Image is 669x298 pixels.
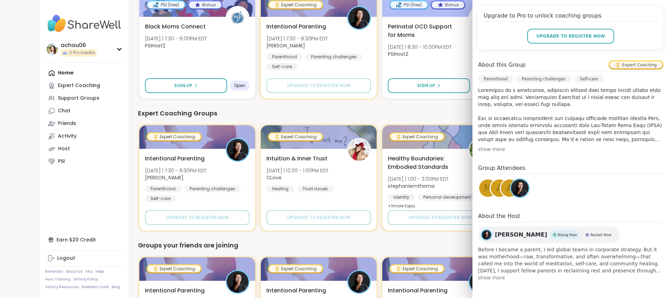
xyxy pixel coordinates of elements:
[145,154,205,163] span: Intentional Parenting
[266,174,281,181] b: CLove
[112,285,120,290] a: Blog
[58,158,65,165] div: PSI
[138,108,621,118] div: Expert Coaching Groups
[478,61,525,69] h4: About this Group
[145,42,165,49] b: PSIHost2
[73,277,98,282] a: Safety Policy
[478,146,663,153] div: show more
[269,1,322,8] div: Expert Coaching
[348,271,370,293] img: Natasha
[266,167,329,174] span: [DATE] | 12:00 - 1:00PM EDT
[45,269,63,274] a: Referrals
[266,22,326,31] span: Intentional Parenting
[47,44,58,55] img: achou06
[145,210,250,225] button: Upgrade to register now
[95,269,104,274] a: Help
[417,82,435,89] span: Sign Up
[388,78,470,93] button: Sign Up
[269,265,322,272] div: Expert Coaching
[45,143,124,155] a: Host
[585,233,589,237] img: Rocket Host
[500,178,519,198] a: a
[227,7,249,29] img: PSIHost2
[287,214,350,221] span: Upgrade to register now
[536,33,605,39] span: Upgrade to register now
[45,79,124,92] a: Expert Coaching
[58,133,77,140] div: Activity
[478,274,663,281] span: show more
[482,230,491,239] img: Natasha
[145,195,176,202] div: Self-care
[145,185,181,192] div: Parenthood
[418,194,477,201] div: Personal development
[390,265,444,272] div: Expert Coaching
[527,29,614,44] button: Upgrade to register now
[610,61,662,68] div: Expert Coaching
[58,107,71,114] div: Chat
[511,179,529,197] img: Natasha
[516,75,571,82] div: Parenting challenges
[69,50,95,56] span: 0 Pro credits
[388,194,415,201] div: Identity
[510,178,530,198] a: Natasha
[297,185,333,192] div: Trust issues
[484,181,492,195] span: m
[145,286,205,295] span: Intentional Parenting
[145,174,184,181] b: [PERSON_NAME]
[58,95,99,102] div: Support Groups
[432,1,464,8] div: Bonus
[388,176,449,183] span: [DATE] | 1:00 - 2:00PM EDT
[388,51,408,58] b: PSIHost2
[390,133,444,140] div: Expert Coaching
[590,232,611,238] span: Rocket Host
[266,63,298,70] div: Self-care
[138,240,621,250] div: Groups your friends are joining
[147,265,201,272] div: Expert Coaching
[348,7,370,29] img: Natasha
[478,226,620,243] a: Natasha[PERSON_NAME]Rising PeerRising PeerRocket HostRocket Host
[266,185,294,192] div: Healing
[558,232,577,238] span: Rising Peer
[388,210,492,225] button: Upgrade to register now
[388,183,435,190] b: stephaniemthoma
[234,83,245,88] span: Open
[57,255,75,262] div: Logout
[478,75,513,82] div: Parenthood
[553,233,556,237] img: Rising Peer
[470,271,491,293] img: Natasha
[478,164,663,174] h4: Group Attendees
[189,1,221,8] div: Bonus
[305,53,362,60] div: Parenting challenges
[478,246,663,274] span: Before I became a parent, I led global teams in corporate strategy. But it was motherhood—raw, tr...
[266,78,371,93] button: Upgrade to register now
[147,1,185,8] div: PSI (free)
[166,214,229,221] span: Upgrade to register now
[470,139,491,161] img: stephaniemthoma
[66,269,82,274] a: About Us
[266,154,327,163] span: Intuition & Inner Trust
[348,139,370,161] img: CLove
[496,181,503,195] span: a
[388,286,448,295] span: Intentional Parenting
[45,252,124,265] a: Logout
[45,117,124,130] a: Friends
[174,82,192,89] span: Sign Up
[490,178,509,198] a: a
[145,22,206,31] span: Black Moms Connect
[45,155,124,168] a: PSI
[147,133,201,140] div: Expert Coaching
[227,139,249,161] img: Natasha
[388,44,452,51] span: [DATE] | 8:30 - 10:00PM EDT
[145,35,207,42] span: [DATE] | 7:30 - 9:00PM EDT
[85,269,93,274] a: FAQ
[287,82,350,89] span: Upgrade to register now
[409,214,472,221] span: Upgrade to register now
[184,185,241,192] div: Parenting challenges
[506,181,513,195] span: a
[266,210,371,225] button: Upgrade to register now
[574,75,604,82] div: Self-care
[388,154,461,171] span: Healthy Boundaries: Embodied Standards
[45,11,124,36] img: ShareWell Nav Logo
[58,120,76,127] div: Friends
[45,277,71,282] a: Host Training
